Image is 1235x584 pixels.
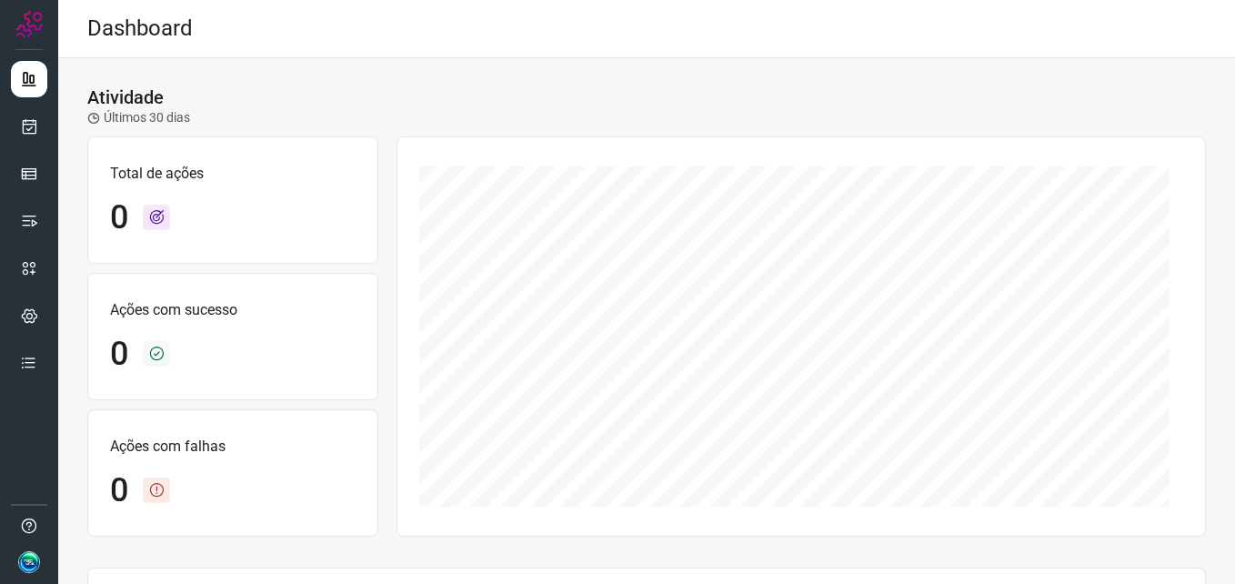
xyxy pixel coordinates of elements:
[110,163,356,185] p: Total de ações
[110,198,128,237] h1: 0
[110,436,356,458] p: Ações com falhas
[110,335,128,374] h1: 0
[87,86,164,108] h3: Atividade
[87,15,193,42] h2: Dashboard
[110,299,356,321] p: Ações com sucesso
[18,551,40,573] img: 688dd65d34f4db4d93ce8256e11a8269.jpg
[87,108,190,127] p: Últimos 30 dias
[110,471,128,510] h1: 0
[15,11,43,38] img: Logo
